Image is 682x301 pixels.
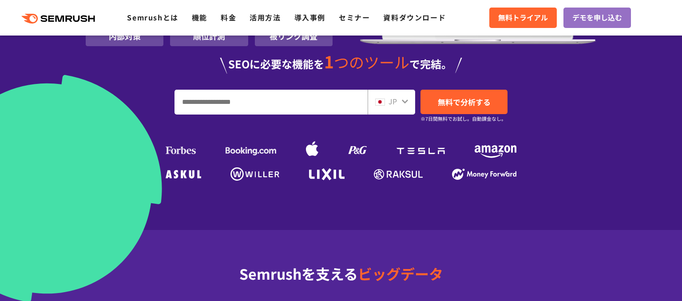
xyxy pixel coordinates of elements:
span: 無料トライアル [498,12,548,24]
li: 内部対策 [86,26,163,46]
a: 無料で分析する [420,90,508,114]
span: で完結。 [409,56,452,71]
a: Semrushとは [127,12,178,23]
a: 料金 [221,12,236,23]
span: デモを申し込む [572,12,622,24]
span: JP [389,96,397,107]
small: ※7日間無料でお試し。自動課金なし。 [420,115,506,123]
a: デモを申し込む [563,8,631,28]
span: 1 [324,49,334,73]
a: セミナー [339,12,370,23]
div: SEOに必要な機能を [86,53,596,74]
input: URL、キーワードを入力してください [175,90,367,114]
li: 順位計測 [170,26,248,46]
a: 資料ダウンロード [383,12,446,23]
li: 被リンク調査 [255,26,333,46]
a: 無料トライアル [489,8,557,28]
span: つのツール [334,51,409,73]
a: 機能 [192,12,207,23]
a: 導入事例 [294,12,325,23]
a: 活用方法 [250,12,281,23]
span: ビッグデータ [358,263,443,284]
span: 無料で分析する [438,96,491,107]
